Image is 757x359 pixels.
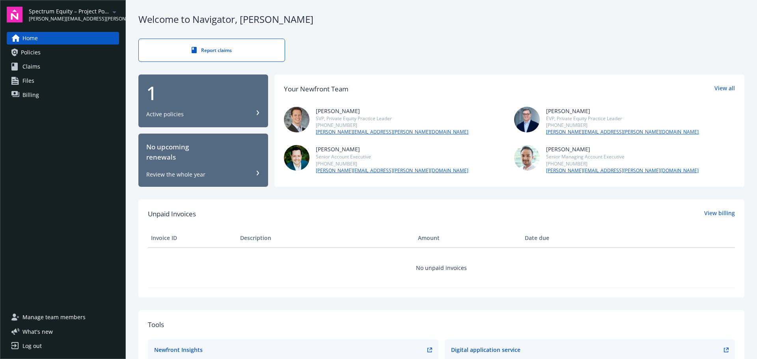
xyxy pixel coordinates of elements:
th: Date due [522,229,611,247]
div: Review the whole year [146,171,205,179]
button: Spectrum Equity – Project Poppins[PERSON_NAME][EMAIL_ADDRESS][PERSON_NAME][DOMAIN_NAME]arrowDropDown [29,7,119,22]
div: Welcome to Navigator , [PERSON_NAME] [138,13,744,26]
a: Claims [7,60,119,73]
a: arrowDropDown [110,7,119,17]
div: [PERSON_NAME] [316,145,468,153]
div: [PERSON_NAME] [546,145,699,153]
a: [PERSON_NAME][EMAIL_ADDRESS][PERSON_NAME][DOMAIN_NAME] [546,167,699,174]
a: Manage team members [7,311,119,324]
a: View billing [704,209,735,219]
a: Home [7,32,119,45]
div: [PHONE_NUMBER] [316,122,468,128]
th: Invoice ID [148,229,237,247]
img: photo [514,107,540,132]
div: Active policies [146,110,184,118]
div: [PERSON_NAME] [546,107,699,115]
th: Amount [415,229,522,247]
a: View all [714,84,735,94]
td: No unpaid invoices [148,247,735,288]
div: Your Newfront Team [284,84,349,94]
div: Senior Account Executive [316,153,468,160]
a: Billing [7,89,119,101]
div: [PERSON_NAME] [316,107,468,115]
div: SVP, Private Equity Practice Leader [316,115,468,122]
div: Newfront Insights [154,346,203,354]
span: Claims [22,60,40,73]
div: Log out [22,340,42,352]
a: [PERSON_NAME][EMAIL_ADDRESS][PERSON_NAME][DOMAIN_NAME] [316,128,468,136]
th: Description [237,229,415,247]
div: Digital application service [451,346,520,354]
span: Home [22,32,38,45]
span: Spectrum Equity – Project Poppins [29,7,110,15]
div: 1 [146,84,260,102]
div: EVP, Private Equity Practice Leader [546,115,699,122]
img: photo [284,145,310,171]
span: Files [22,74,34,87]
span: Unpaid Invoices [148,209,196,219]
div: Tools [148,320,735,330]
div: [PHONE_NUMBER] [316,160,468,167]
a: Policies [7,46,119,59]
a: [PERSON_NAME][EMAIL_ADDRESS][PERSON_NAME][DOMAIN_NAME] [316,167,468,174]
div: Report claims [155,47,269,54]
button: 1Active policies [138,74,268,128]
img: photo [284,107,310,132]
span: [PERSON_NAME][EMAIL_ADDRESS][PERSON_NAME][DOMAIN_NAME] [29,15,110,22]
button: What's new [7,327,65,336]
div: [PHONE_NUMBER] [546,122,699,128]
span: What ' s new [22,327,53,336]
div: [PHONE_NUMBER] [546,160,699,167]
img: navigator-logo.svg [7,7,22,22]
span: Manage team members [22,311,86,324]
a: Report claims [138,39,285,62]
span: Billing [22,89,39,101]
a: Files [7,74,119,87]
button: No upcomingrenewalsReview the whole year [138,134,268,187]
div: No upcoming renewals [146,142,260,163]
a: [PERSON_NAME][EMAIL_ADDRESS][PERSON_NAME][DOMAIN_NAME] [546,128,699,136]
div: Senior Managing Account Executive [546,153,699,160]
img: photo [514,145,540,171]
span: Policies [21,46,41,59]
